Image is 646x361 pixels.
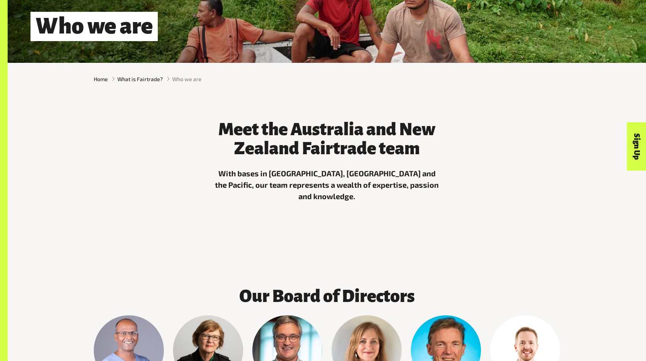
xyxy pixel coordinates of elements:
[172,75,202,83] span: Who we are
[213,120,441,158] h3: Meet the Australia and New Zealand Fairtrade team
[30,12,158,41] h1: Who we are
[117,75,163,83] a: What is Fairtrade?
[173,287,481,306] h3: Our Board of Directors
[94,75,108,83] a: Home
[213,168,441,202] p: With bases in [GEOGRAPHIC_DATA], [GEOGRAPHIC_DATA] and the Pacific, our team represents a wealth ...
